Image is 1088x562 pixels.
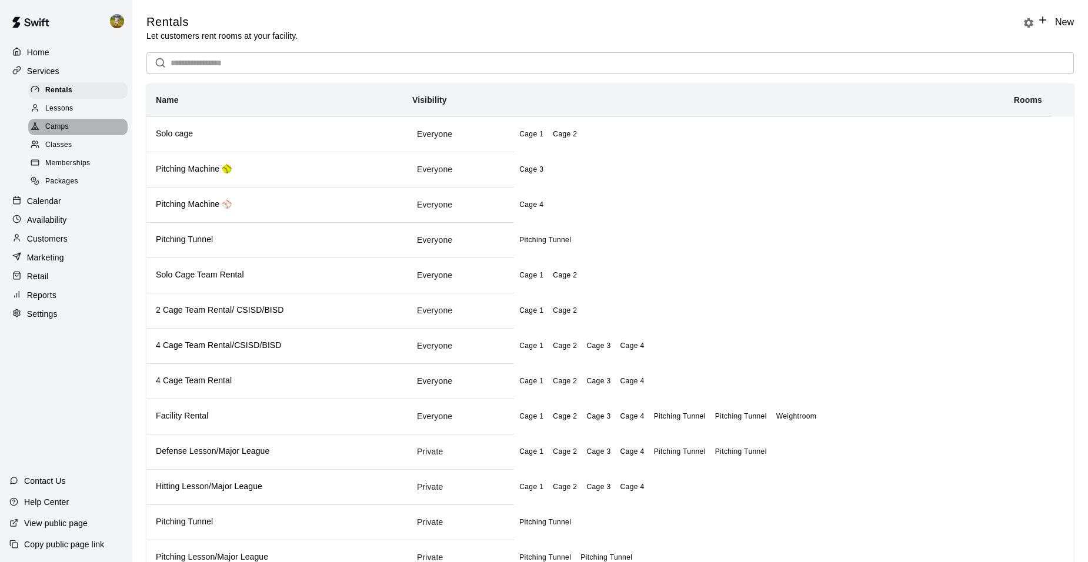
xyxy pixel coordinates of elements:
div: Rentals [28,82,128,99]
h6: Solo cage [156,128,393,140]
span: Everyone [412,200,457,209]
span: Everyone [412,341,457,350]
span: Everyone [412,270,457,280]
span: Private [412,482,448,491]
p: Reports [27,289,56,301]
span: Cage 1 [519,342,543,350]
span: Cage 4 [620,412,645,420]
span: Everyone [412,129,457,139]
span: Cage 2 [553,271,577,279]
div: This service is visible to all of your customers [412,269,505,281]
a: Camps [28,118,132,136]
span: Classes [45,139,72,151]
span: Cage 1 [519,483,543,491]
p: Calendar [27,195,61,207]
h6: 4 Cage Team Rental [156,374,393,387]
a: Marketing [9,249,123,266]
span: Cage 2 [553,483,577,491]
h6: 4 Cage Team Rental/CSISD/BISD [156,339,393,352]
p: Retail [27,270,49,282]
a: Retail [9,267,123,285]
h6: Pitching Tunnel [156,516,393,528]
span: Cage 4 [620,342,645,350]
span: Cage 1 [519,306,543,315]
img: Jhonny Montoya [110,14,124,28]
a: Availability [9,211,123,229]
span: Cage 1 [519,412,543,420]
span: Cage 3 [586,447,610,456]
div: This service is hidden, and can only be accessed via a direct link [412,516,505,528]
h6: Hitting Lesson/Major League [156,480,393,493]
span: Lessons [45,103,74,115]
span: Everyone [412,306,457,315]
span: Pitching Tunnel [519,236,571,244]
p: Availability [27,214,67,226]
span: Cage 4 [620,377,645,385]
a: Home [9,44,123,61]
h6: Facility Rental [156,410,393,423]
p: Settings [27,308,58,320]
a: Services [9,62,123,80]
div: Packages [28,173,128,190]
span: Pitching Tunnel [654,447,706,456]
span: Cage 1 [519,130,543,138]
span: Cage 1 [519,447,543,456]
a: New [1037,17,1074,27]
span: Pitching Tunnel [715,412,767,420]
h6: Pitching Machine ⚾️ [156,198,393,211]
h6: Pitching Tunnel [156,233,393,246]
h6: Defense Lesson/Major League [156,445,393,458]
span: Weightroom [776,412,816,420]
h6: Solo Cage Team Rental [156,269,393,282]
div: This service is visible to all of your customers [412,410,505,422]
p: Contact Us [24,475,66,487]
h6: 2 Cage Team Rental/ CSISD/BISD [156,304,393,317]
a: Lessons [28,99,132,118]
p: Home [27,46,49,58]
a: Calendar [9,192,123,210]
span: Pitching Tunnel [580,553,632,561]
b: Visibility [412,95,447,105]
div: This service is visible to all of your customers [412,128,505,140]
div: This service is visible to all of your customers [412,375,505,387]
div: Memberships [28,155,128,172]
span: Cage 2 [553,447,577,456]
span: Pitching Tunnel [715,447,767,456]
span: Cage 3 [586,412,610,420]
span: Cage 3 [586,377,610,385]
span: Cage 3 [519,165,543,173]
span: Cage 4 [519,200,543,209]
h5: Rentals [146,14,298,30]
span: Rentals [45,85,72,96]
p: Marketing [27,252,64,263]
a: Customers [9,230,123,247]
p: Copy public page link [24,538,104,550]
span: Everyone [412,235,457,245]
a: Rentals [28,81,132,99]
span: Private [412,447,448,456]
span: Cage 4 [620,483,645,491]
span: Cage 2 [553,306,577,315]
span: Memberships [45,158,90,169]
p: Services [27,65,59,77]
span: Cage 4 [620,447,645,456]
span: Cage 2 [553,412,577,420]
span: Cage 2 [553,377,577,385]
a: Reports [9,286,123,304]
div: This service is visible to all of your customers [412,234,505,246]
div: This service is hidden, and can only be accessed via a direct link [412,481,505,493]
b: Name [156,95,179,105]
div: Settings [9,305,123,323]
span: Private [412,553,448,562]
h6: Pitching Machine 🥎 [156,163,393,176]
b: Rooms [1014,95,1042,105]
span: Everyone [412,376,457,386]
div: This service is hidden, and can only be accessed via a direct link [412,446,505,457]
p: Help Center [24,496,69,508]
span: Cage 1 [519,377,543,385]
